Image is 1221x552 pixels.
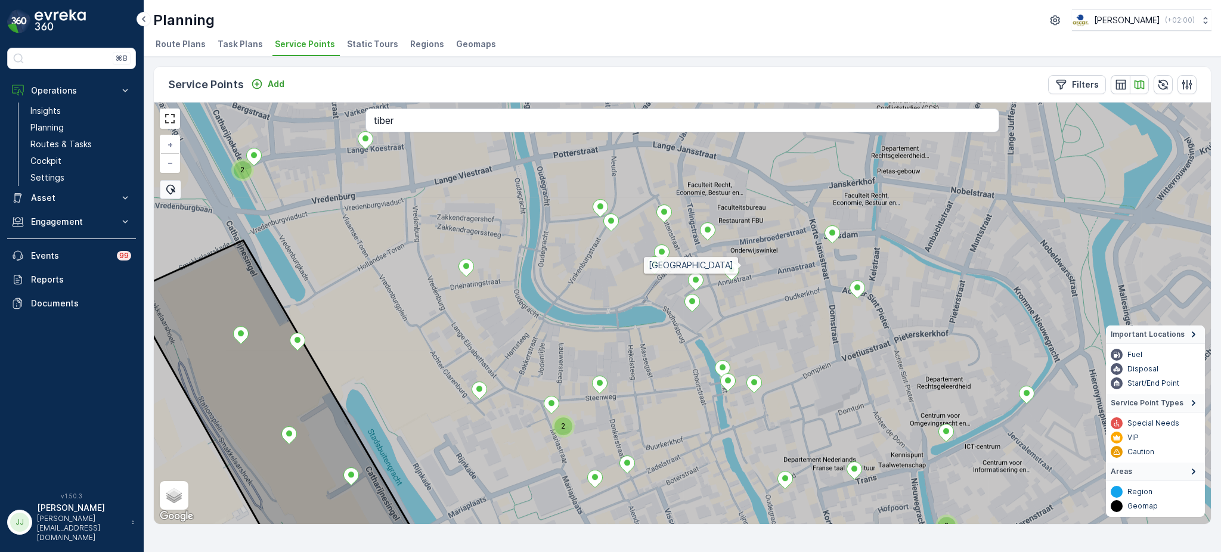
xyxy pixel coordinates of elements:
[365,108,1000,132] input: Search address or service points
[7,492,136,500] span: v 1.50.3
[168,157,173,168] span: −
[37,514,125,542] p: [PERSON_NAME][EMAIL_ADDRESS][DOMAIN_NAME]
[119,251,129,261] p: 99
[7,268,136,291] a: Reports
[938,517,945,524] div: 2
[153,11,215,30] p: Planning
[157,508,196,524] a: Open this area in Google Maps (opens a new window)
[1106,463,1205,481] summary: Areas
[37,502,125,514] p: [PERSON_NAME]
[1106,394,1205,413] summary: Service Point Types
[31,85,112,97] p: Operations
[30,172,64,184] p: Settings
[157,508,196,524] img: Google
[347,38,398,50] span: Static Tours
[1094,14,1160,26] p: [PERSON_NAME]
[1106,325,1205,344] summary: Important Locations
[554,417,572,435] div: 2
[26,169,136,186] a: Settings
[161,154,179,172] a: Zoom Out
[1127,379,1179,388] p: Start/End Point
[7,79,136,103] button: Operations
[31,192,112,204] p: Asset
[1127,364,1158,374] p: Disposal
[30,105,61,117] p: Insights
[938,517,956,535] div: 2
[1165,15,1195,25] p: ( +02:00 )
[268,78,284,90] p: Add
[161,110,179,128] a: View Fullscreen
[7,10,31,33] img: logo
[31,297,131,309] p: Documents
[26,153,136,169] a: Cockpit
[30,122,64,134] p: Planning
[31,216,112,228] p: Engagement
[168,76,244,93] p: Service Points
[26,119,136,136] a: Planning
[31,274,131,286] p: Reports
[7,244,136,268] a: Events99
[1127,487,1152,497] p: Region
[7,186,136,210] button: Asset
[156,38,206,50] span: Route Plans
[1048,75,1106,94] button: Filters
[275,38,335,50] span: Service Points
[30,138,92,150] p: Routes & Tasks
[161,482,187,508] a: Layers
[410,38,444,50] span: Regions
[31,250,110,262] p: Events
[1072,79,1099,91] p: Filters
[30,155,61,167] p: Cockpit
[1072,10,1211,31] button: [PERSON_NAME](+02:00)
[116,54,128,63] p: ⌘B
[1127,350,1142,359] p: Fuel
[26,103,136,119] a: Insights
[456,38,496,50] span: Geomaps
[234,161,252,179] div: 2
[218,38,263,50] span: Task Plans
[1127,433,1139,442] p: VIP
[35,10,86,33] img: logo_dark-DEwI_e13.png
[1111,467,1132,476] span: Areas
[26,136,136,153] a: Routes & Tasks
[1072,14,1089,27] img: basis-logo_rgb2x.png
[161,136,179,154] a: Zoom In
[1127,447,1154,457] p: Caution
[168,139,173,150] span: +
[10,513,29,532] div: JJ
[7,210,136,234] button: Engagement
[7,502,136,542] button: JJ[PERSON_NAME][PERSON_NAME][EMAIL_ADDRESS][DOMAIN_NAME]
[160,180,181,199] div: Bulk Select
[1127,418,1179,428] p: Special Needs
[1111,330,1185,339] span: Important Locations
[7,291,136,315] a: Documents
[246,77,289,91] button: Add
[1127,501,1158,511] p: Geomap
[554,417,562,424] div: 2
[234,161,241,168] div: 2
[1111,398,1183,408] span: Service Point Types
